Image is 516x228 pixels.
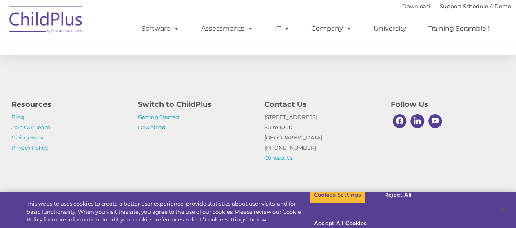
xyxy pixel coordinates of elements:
[408,112,426,130] a: Linkedin
[463,3,511,9] a: Schedule A Demo
[138,114,179,120] a: Getting Started
[264,99,379,110] h4: Contact Us
[193,20,261,37] a: Assessments
[11,134,44,141] a: Giving Back
[113,54,138,60] span: Last name
[138,99,252,110] h4: Switch to ChildPlus
[11,114,24,120] a: Blog
[365,20,414,37] a: University
[310,186,365,204] button: Cookies Settings
[402,3,511,9] font: |
[11,144,48,151] a: Privacy Policy
[27,200,310,224] div: This website uses cookies to create a better user experience, provide statistics about user visit...
[138,124,166,131] a: Download
[264,112,379,163] p: [STREET_ADDRESS] Suite 1000 [GEOGRAPHIC_DATA] [PHONE_NUMBER]
[11,124,50,131] a: Join Our Team
[391,112,409,130] a: Facebook
[440,3,461,9] a: Support
[264,155,293,161] a: Contact Us
[303,20,360,37] a: Company
[372,186,423,204] button: Reject All
[133,20,188,37] a: Software
[113,87,148,93] span: Phone number
[426,112,444,130] a: Youtube
[5,0,87,41] img: ChildPlus by Procare Solutions
[391,99,505,110] h4: Follow Us
[494,200,512,218] button: Close
[420,20,498,37] a: Training Scramble!!
[267,20,298,37] a: IT
[11,99,126,110] h4: Resources
[402,3,430,9] a: Download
